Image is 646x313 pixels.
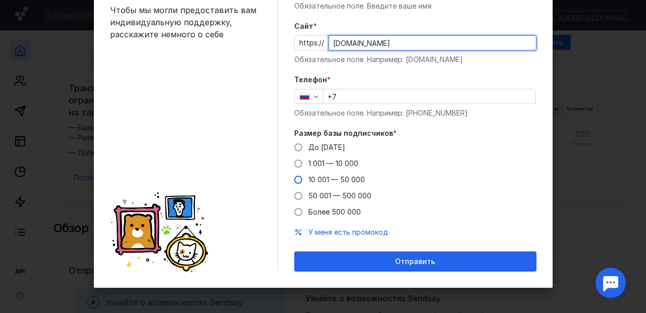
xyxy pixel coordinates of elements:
span: 1 001 — 10 000 [308,159,358,168]
span: Чтобы мы могли предоставить вам индивидуальную поддержку, расскажите немного о себе [110,4,261,40]
span: Размер базы подписчиков [294,128,393,138]
span: У меня есть промокод [308,228,388,236]
button: Отправить [294,251,536,272]
div: Обязательное поле. Введите ваше имя [294,1,536,11]
span: Cайт [294,21,313,31]
span: Более 500 000 [308,207,361,216]
div: Обязательное поле. Например: [DOMAIN_NAME] [294,55,536,65]
span: 50 001 — 500 000 [308,191,371,200]
span: Телефон [294,75,327,85]
span: 10 001 — 50 000 [308,175,365,184]
button: У меня есть промокод [308,227,388,237]
span: До [DATE] [308,143,345,151]
span: Отправить [395,257,435,266]
div: Обязательное поле. Например: [PHONE_NUMBER] [294,108,536,118]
